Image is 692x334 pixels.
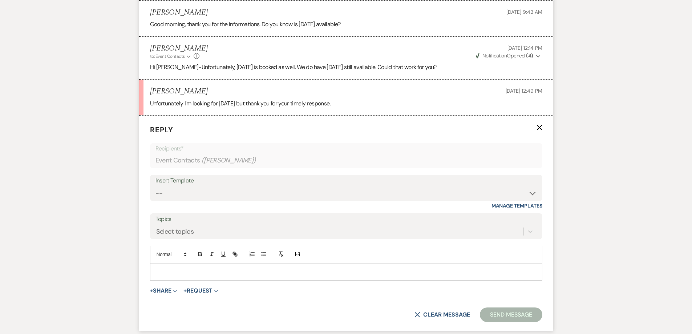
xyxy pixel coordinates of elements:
button: NotificationOpened (4) [475,52,542,60]
button: Request [183,288,218,294]
h5: [PERSON_NAME] [150,8,208,17]
label: Topics [155,214,537,225]
span: [DATE] 12:49 PM [506,88,542,94]
p: Hi [PERSON_NAME]-Unfortunately, [DATE] is booked as well. We do have [DATE] still available. Coul... [150,63,542,72]
div: Insert Template [155,176,537,186]
p: Unfortunately I'm looking for [DATE] but thank you for your timely response. [150,99,542,108]
div: Event Contacts [155,153,537,168]
span: to: Event Contacts [150,53,185,59]
span: [DATE] 9:42 AM [506,9,542,15]
span: Opened [476,52,533,59]
span: + [183,288,187,294]
div: Select topics [156,226,194,236]
h5: [PERSON_NAME] [150,44,208,53]
span: Notification [482,52,507,59]
h5: [PERSON_NAME] [150,87,208,96]
span: + [150,288,153,294]
button: Send Message [480,307,542,322]
a: Manage Templates [491,202,542,209]
span: Reply [150,125,173,134]
p: Good morning, thank you for the informations. Do you know is [DATE] available? [150,20,542,29]
button: Share [150,288,177,294]
button: to: Event Contacts [150,53,192,60]
button: Clear message [414,312,470,318]
span: ( [PERSON_NAME] ) [202,156,256,165]
p: Recipients* [155,144,537,153]
strong: ( 4 ) [526,52,533,59]
span: [DATE] 12:14 PM [507,45,542,51]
